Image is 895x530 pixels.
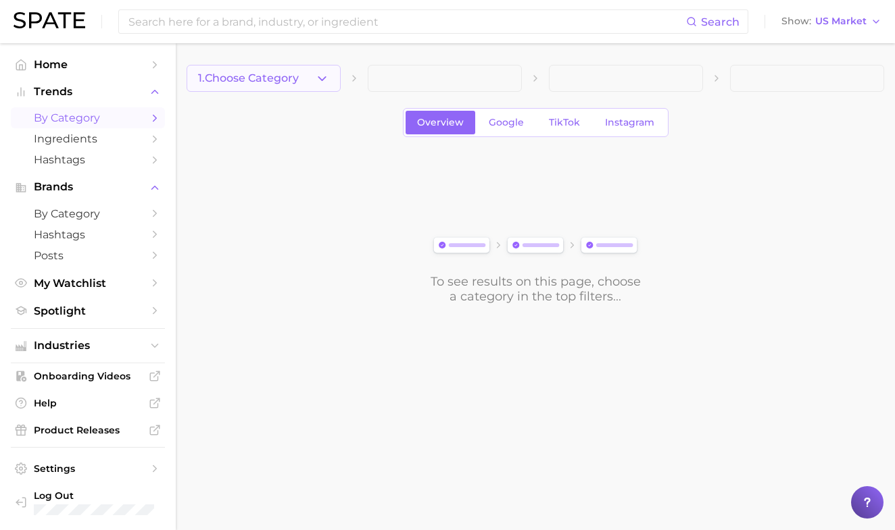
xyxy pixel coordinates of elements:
[489,117,524,128] span: Google
[11,273,165,294] a: My Watchlist
[127,10,686,33] input: Search here for a brand, industry, or ingredient
[11,420,165,440] a: Product Releases
[11,393,165,413] a: Help
[537,111,591,134] a: TikTok
[11,300,165,321] a: Spotlight
[11,224,165,245] a: Hashtags
[429,234,642,258] img: svg%3e
[701,16,740,28] span: Search
[198,72,299,84] span: 1. Choose Category
[34,424,142,436] span: Product Releases
[11,245,165,266] a: Posts
[34,249,142,262] span: Posts
[34,58,142,71] span: Home
[417,117,464,128] span: Overview
[34,181,142,193] span: Brands
[477,111,535,134] a: Google
[11,107,165,128] a: by Category
[34,489,154,502] span: Log Out
[11,177,165,197] button: Brands
[34,207,142,220] span: by Category
[429,274,642,304] div: To see results on this page, choose a category in the top filters...
[34,370,142,382] span: Onboarding Videos
[187,65,341,92] button: 1.Choose Category
[11,82,165,102] button: Trends
[34,86,142,98] span: Trends
[34,111,142,124] span: by Category
[781,18,811,25] span: Show
[11,336,165,356] button: Industries
[34,340,142,352] span: Industries
[549,117,580,128] span: TikTok
[406,111,475,134] a: Overview
[11,149,165,170] a: Hashtags
[594,111,666,134] a: Instagram
[34,462,142,475] span: Settings
[11,366,165,386] a: Onboarding Videos
[11,458,165,479] a: Settings
[605,117,654,128] span: Instagram
[11,128,165,149] a: Ingredients
[778,13,885,30] button: ShowUS Market
[815,18,867,25] span: US Market
[14,12,85,28] img: SPATE
[34,304,142,317] span: Spotlight
[34,228,142,241] span: Hashtags
[34,132,142,145] span: Ingredients
[11,485,165,519] a: Log out. Currently logged in with e-mail lwilson@soldejaneiro.com.
[11,203,165,224] a: by Category
[11,54,165,75] a: Home
[34,153,142,166] span: Hashtags
[34,397,142,409] span: Help
[34,277,142,290] span: My Watchlist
